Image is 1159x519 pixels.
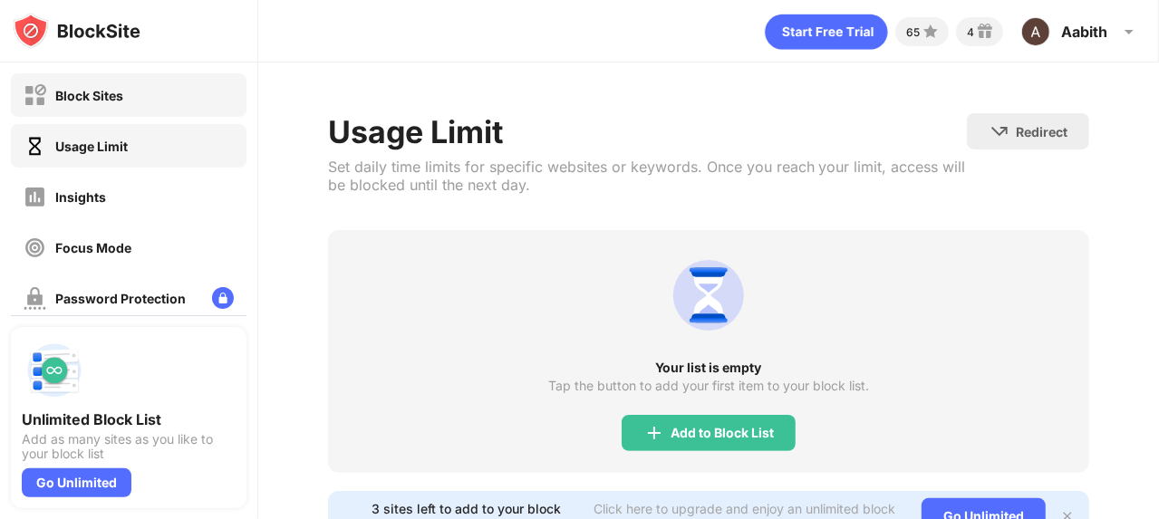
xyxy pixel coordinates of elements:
div: Add to Block List [671,426,774,440]
div: Set daily time limits for specific websites or keywords. Once you reach your limit, access will b... [328,158,968,194]
img: points-small.svg [920,21,942,43]
div: Your list is empty [328,360,1090,375]
img: time-usage-on.svg [24,135,46,158]
div: 4 [967,25,974,39]
img: usage-limit.svg [665,252,752,339]
img: block-off.svg [24,84,46,107]
div: Go Unlimited [22,468,131,497]
img: insights-off.svg [24,186,46,208]
div: Password Protection [55,291,186,306]
div: Redirect [1016,124,1067,139]
div: Usage Limit [328,113,968,150]
div: Block Sites [55,88,123,103]
img: push-block-list.svg [22,338,87,403]
div: Usage Limit [55,139,128,154]
div: Add as many sites as you like to your block list [22,432,236,461]
img: ACg8ocL31tpK9X6ZBGlMZLXTnma-N1s9Rg1cUxVzOMpZSXbdUwFafg=s96-c [1021,17,1050,46]
div: Insights [55,189,106,205]
div: Aabith [1061,23,1107,41]
img: password-protection-off.svg [24,287,46,310]
div: Tap the button to add your first item to your block list. [548,379,869,393]
img: focus-off.svg [24,236,46,259]
img: reward-small.svg [974,21,996,43]
div: 65 [906,25,920,39]
img: logo-blocksite.svg [13,13,140,49]
div: Unlimited Block List [22,410,236,428]
img: lock-menu.svg [212,287,234,309]
div: Focus Mode [55,240,131,255]
div: animation [765,14,888,50]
